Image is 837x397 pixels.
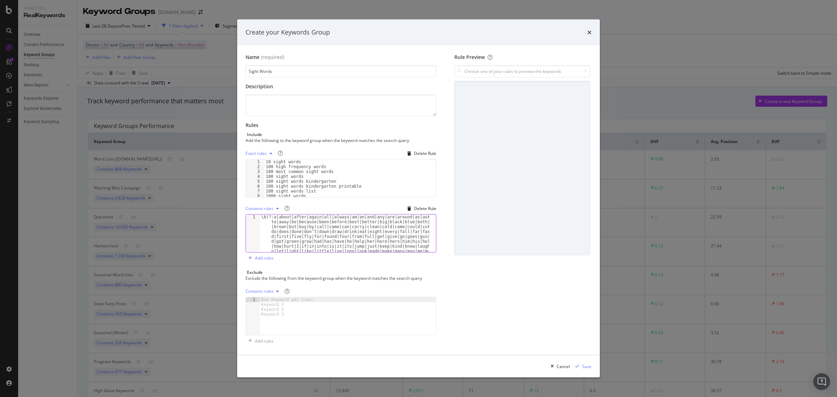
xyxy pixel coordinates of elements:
input: Enter a name [246,65,436,77]
div: Exclude [247,269,263,275]
div: Rules [246,122,436,129]
div: Exact rules [246,151,267,156]
div: times [587,28,591,37]
div: Delete Rule [414,205,436,211]
div: Contains rules [246,289,273,293]
button: Add rules [246,335,273,346]
div: Include [247,132,262,137]
div: 3 [246,169,264,174]
div: Add rules [255,338,273,344]
button: Cancel [548,361,570,372]
button: Save [573,361,591,372]
div: 1 [246,215,260,293]
button: Add rules [246,253,273,264]
div: 6 [246,184,264,189]
button: Exact rules [246,148,275,159]
div: Save [582,364,591,369]
div: Exclude the following from the keyword group when the keyword matches the search query [246,275,435,281]
div: Add the following to the keyword group when the keyword matches the search query [246,137,435,143]
div: Contains rules [246,207,273,211]
div: Description [246,83,436,90]
div: Name [246,54,259,61]
div: 7 [246,189,264,194]
div: Open Intercom Messenger [813,373,830,390]
div: 2 [246,164,264,169]
button: Delete Rule [405,148,436,159]
button: Delete Rule [405,203,436,214]
div: Cancel [557,364,570,369]
button: Contains rules [246,203,282,214]
div: 5 [246,179,264,184]
button: Contains rules [246,286,282,297]
div: 1 [246,297,260,302]
div: 1 [246,159,264,164]
div: One Keyword per line: Keyword 1 Keyword 2 Keyword 3 [260,297,318,317]
div: Delete Rule [414,150,436,156]
div: 8 [246,194,264,198]
div: modal [237,20,600,377]
input: Choose one of your rules to preview the keywords [454,65,590,77]
div: 4 [246,174,264,179]
div: Rule Preview [454,54,590,61]
span: (required) [261,54,284,61]
div: Create your Keywords Group [246,28,330,37]
div: Add rules [255,255,273,261]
